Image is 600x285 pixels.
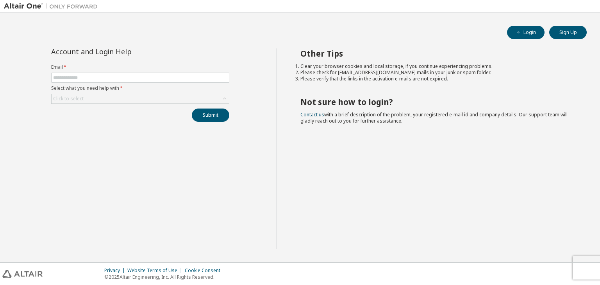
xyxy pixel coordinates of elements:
h2: Other Tips [300,48,573,59]
h2: Not sure how to login? [300,97,573,107]
button: Login [507,26,545,39]
li: Please check for [EMAIL_ADDRESS][DOMAIN_NAME] mails in your junk or spam folder. [300,69,573,76]
button: Submit [192,109,229,122]
div: Website Terms of Use [127,267,185,274]
div: Privacy [104,267,127,274]
button: Sign Up [549,26,587,39]
div: Account and Login Help [51,48,194,55]
li: Clear your browser cookies and local storage, if you continue experiencing problems. [300,63,573,69]
div: Cookie Consent [185,267,225,274]
li: Please verify that the links in the activation e-mails are not expired. [300,76,573,82]
div: Click to select [53,96,84,102]
img: Altair One [4,2,102,10]
label: Email [51,64,229,70]
a: Contact us [300,111,324,118]
div: Click to select [52,94,229,103]
img: altair_logo.svg [2,270,43,278]
label: Select what you need help with [51,85,229,91]
span: with a brief description of the problem, your registered e-mail id and company details. Our suppo... [300,111,568,124]
p: © 2025 Altair Engineering, Inc. All Rights Reserved. [104,274,225,280]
